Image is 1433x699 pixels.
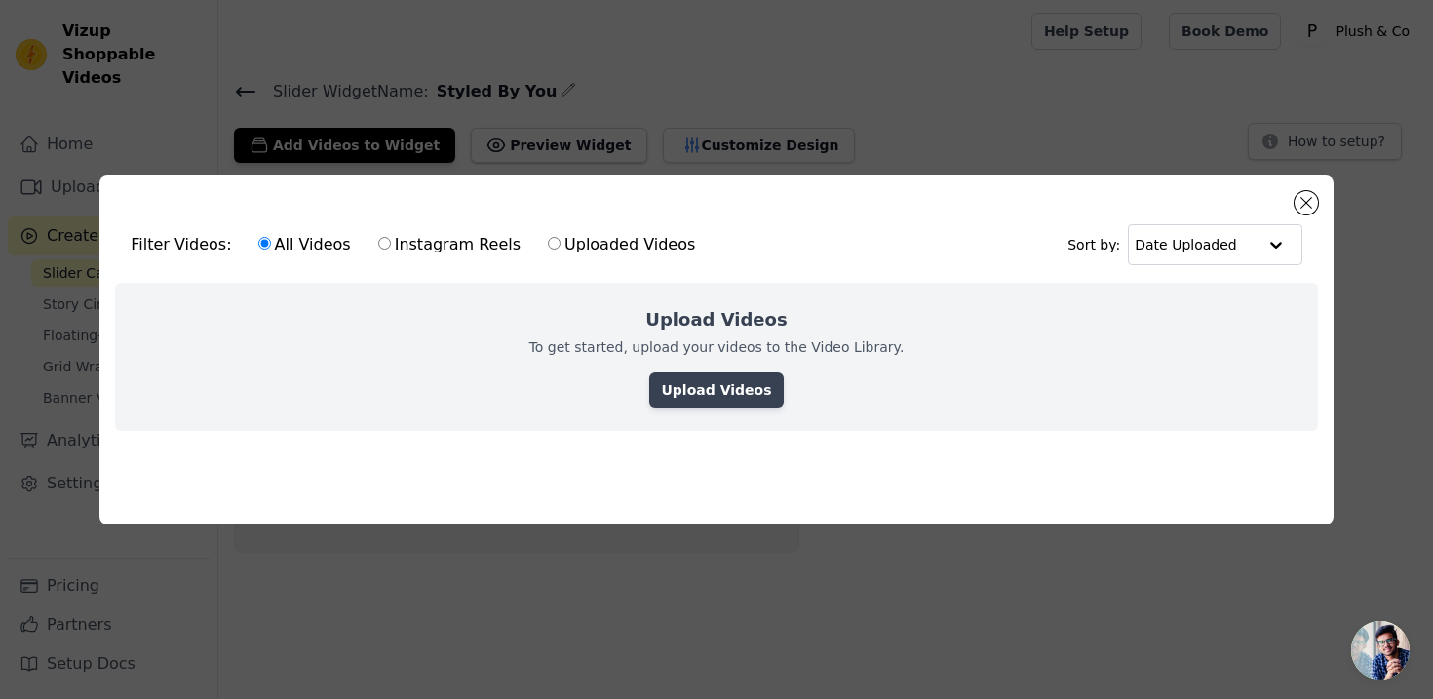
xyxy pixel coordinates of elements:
[645,306,787,333] h2: Upload Videos
[529,337,905,357] p: To get started, upload your videos to the Video Library.
[257,232,352,257] label: All Videos
[1351,621,1410,680] a: Open chat
[377,232,522,257] label: Instagram Reels
[131,222,706,267] div: Filter Videos:
[547,232,696,257] label: Uploaded Videos
[649,372,783,408] a: Upload Videos
[1295,191,1318,214] button: Close modal
[1067,224,1302,265] div: Sort by:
